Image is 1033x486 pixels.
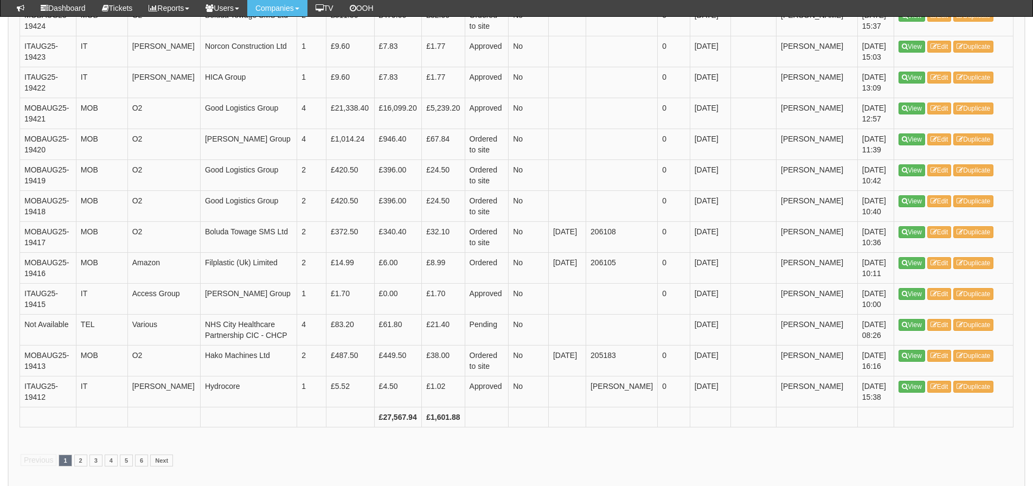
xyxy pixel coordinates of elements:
td: No [509,5,549,36]
td: [DATE] [690,376,730,407]
td: [PERSON_NAME] [777,283,858,314]
td: [DATE] [690,129,730,159]
td: 0 [658,190,690,221]
a: View [899,381,925,393]
td: MOBAUG25-19420 [20,129,76,159]
td: [DATE] [690,283,730,314]
td: ITAUG25-19422 [20,67,76,98]
td: Not Available [20,314,76,345]
td: Filplastic (Uk) Limited [200,252,297,283]
td: £396.00 [374,159,422,190]
a: Duplicate [953,103,993,114]
td: Boluda Towage SMS Ltd [200,5,297,36]
td: [DATE] [690,36,730,67]
td: 205183 [586,345,658,376]
td: [PERSON_NAME] [777,36,858,67]
a: Duplicate [953,133,993,145]
td: MOBAUG25-19418 [20,190,76,221]
td: [DATE] 12:57 [857,98,894,129]
a: Duplicate [953,195,993,207]
td: [DATE] [690,314,730,345]
td: [DATE] 10:36 [857,221,894,252]
td: [PERSON_NAME] Group [200,129,297,159]
a: View [899,319,925,331]
td: MOB [76,98,127,129]
td: 2 [297,252,326,283]
td: MOBAUG25-19421 [20,98,76,129]
td: [DATE] 10:11 [857,252,894,283]
a: 6 [135,455,148,466]
td: £1,014.24 [326,129,374,159]
td: MOB [76,221,127,252]
td: [DATE] [548,252,586,283]
a: Edit [927,288,952,300]
td: Good Logistics Group [200,98,297,129]
td: £1.70 [326,283,374,314]
td: £396.00 [374,190,422,221]
td: [DATE] [690,190,730,221]
td: £487.50 [326,345,374,376]
td: £83.20 [326,314,374,345]
td: [PERSON_NAME] [777,314,858,345]
td: 206108 [586,221,658,252]
td: [DATE] 15:37 [857,5,894,36]
a: Edit [927,164,952,176]
td: £5.52 [326,376,374,407]
span: 1 [59,455,72,466]
td: 0 [658,252,690,283]
td: MOB [76,252,127,283]
a: Duplicate [953,257,993,269]
td: NHS City Healthcare Partnership CIC - CHCP [200,314,297,345]
td: MOB [76,159,127,190]
td: [DATE] 15:03 [857,36,894,67]
td: £9.60 [326,36,374,67]
td: 2 [297,221,326,252]
td: [DATE] 08:26 [857,314,894,345]
td: £420.50 [326,190,374,221]
td: 1 [297,376,326,407]
td: £21.40 [422,314,465,345]
td: O2 [127,345,200,376]
a: 2 [74,455,87,466]
td: 4 [297,98,326,129]
span: Previous [21,454,56,466]
td: £340.40 [374,221,422,252]
td: No [509,36,549,67]
td: Approved [465,36,509,67]
td: 1 [297,283,326,314]
a: Duplicate [953,72,993,84]
a: Edit [927,257,952,269]
td: 0 [658,283,690,314]
td: 0 [658,67,690,98]
a: View [899,164,925,176]
td: [PERSON_NAME] [127,36,200,67]
a: 5 [120,455,133,466]
td: £32.50 [422,5,465,36]
td: 4 [297,314,326,345]
td: ITAUG25-19412 [20,376,76,407]
td: IT [76,67,127,98]
td: No [509,221,549,252]
td: £1.77 [422,36,465,67]
td: Boluda Towage SMS Ltd [200,221,297,252]
td: £4.50 [374,376,422,407]
a: Edit [927,41,952,53]
td: 0 [658,376,690,407]
td: £7.83 [374,67,422,98]
a: Edit [927,195,952,207]
td: [DATE] [690,221,730,252]
td: £372.50 [326,221,374,252]
td: £946.40 [374,129,422,159]
a: Edit [927,319,952,331]
td: 2 [297,345,326,376]
td: ITAUG25-19423 [20,36,76,67]
td: [PERSON_NAME] [127,376,200,407]
td: Ordered to site [465,190,509,221]
td: £1.70 [422,283,465,314]
td: £1.02 [422,376,465,407]
td: Various [127,314,200,345]
a: View [899,288,925,300]
a: View [899,103,925,114]
td: £420.50 [326,159,374,190]
td: O2 [127,159,200,190]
